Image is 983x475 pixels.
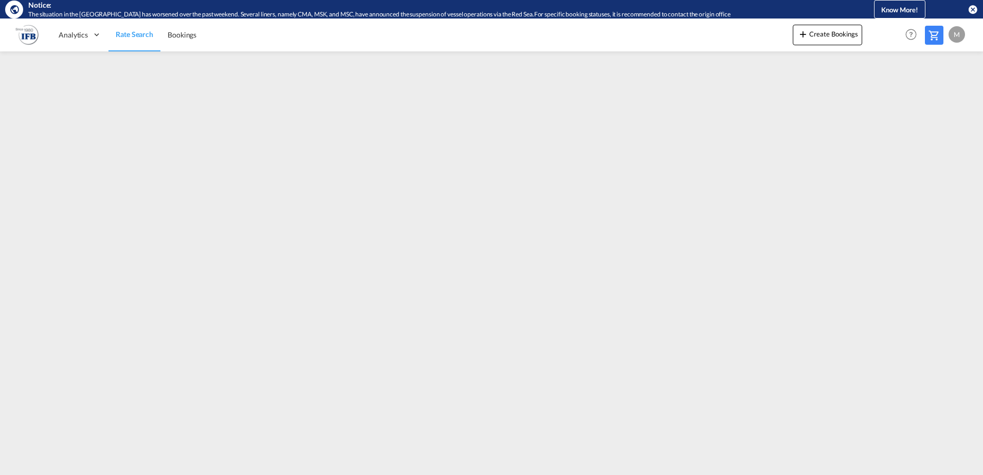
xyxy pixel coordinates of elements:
img: b628ab10256c11eeb52753acbc15d091.png [15,23,39,46]
span: Bookings [168,30,196,39]
span: Know More! [881,6,918,14]
div: Help [902,26,925,44]
span: Rate Search [116,30,153,39]
span: Analytics [59,30,88,40]
span: Help [902,26,920,43]
div: The situation in the Red Sea has worsened over the past weekend. Several liners, namely CMA, MSK,... [28,10,832,19]
a: Bookings [160,18,204,51]
button: icon-close-circle [968,4,978,14]
div: M [949,26,965,43]
md-icon: icon-earth [9,4,20,14]
button: icon-plus 400-fgCreate Bookings [793,25,862,45]
div: Analytics [51,18,108,51]
md-icon: icon-plus 400-fg [797,28,809,40]
a: Rate Search [108,18,160,51]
